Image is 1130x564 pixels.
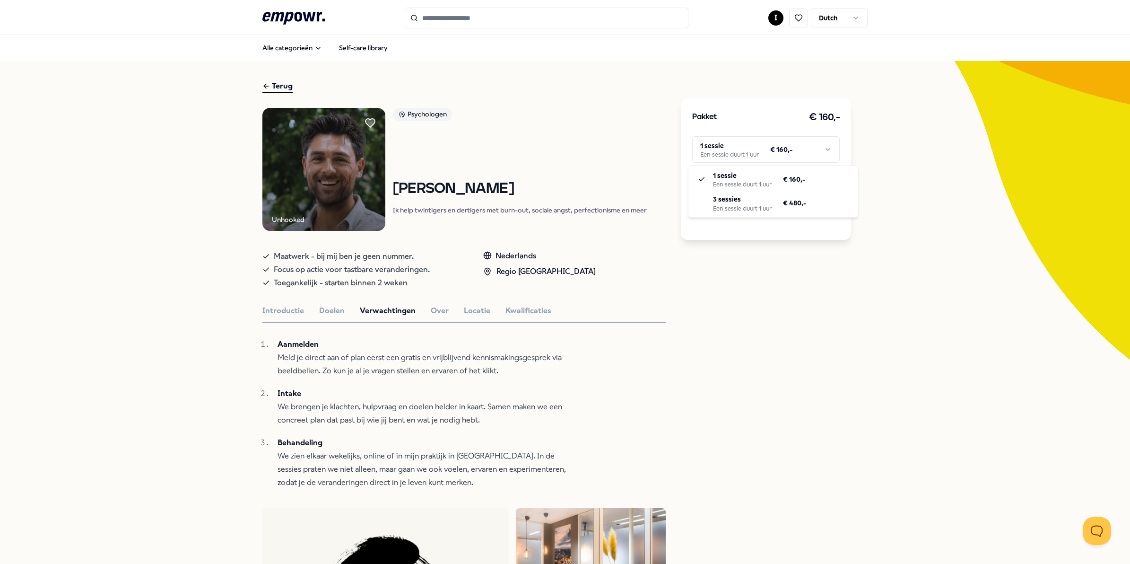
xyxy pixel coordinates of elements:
[783,174,805,185] span: € 160,-
[713,205,772,212] div: Een sessie duurt 1 uur
[783,198,806,208] span: € 480,-
[713,181,772,188] div: Een sessie duurt 1 uur
[713,194,772,204] p: 3 sessies
[713,170,772,181] p: 1 sessie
